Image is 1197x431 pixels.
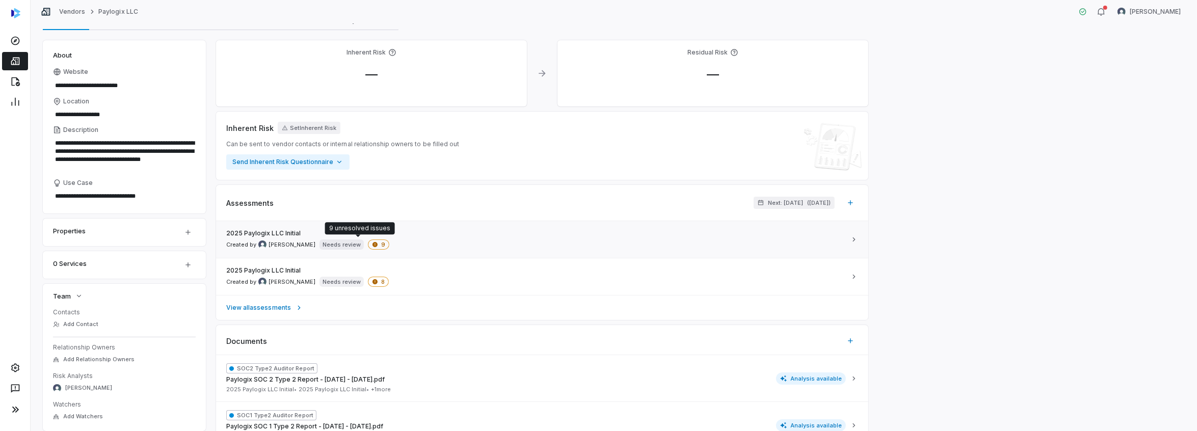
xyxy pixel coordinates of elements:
span: Team [53,291,71,301]
span: SOC1 Type2 Auditor Report [226,410,316,420]
span: 9 [368,239,389,250]
span: Assessments [226,198,274,208]
span: 8 [368,277,389,287]
button: Add Contact [50,315,101,334]
a: Vendors [59,8,85,16]
textarea: Use Case [53,189,196,203]
span: Website [63,68,88,76]
span: Can be sent to vendor contacts or internal relationship owners to be filled out [226,140,459,148]
span: 2025 Paylogix LLC Initial [226,386,297,393]
img: Anita Ritter avatar [53,384,61,392]
span: 2025 Paylogix LLC Initial [226,266,301,275]
span: SOC2 Type2 Auditor Report [226,363,317,373]
span: — [357,67,386,82]
img: svg%3e [11,8,20,18]
dt: Contacts [53,308,196,316]
img: Anita Ritter avatar [258,278,267,286]
span: • [294,386,297,393]
dt: Risk Analysts [53,372,196,380]
h4: Residual Risk [688,48,728,57]
span: + 1 more [371,386,391,393]
input: Website [53,78,178,93]
div: 9 unresolved issues [329,224,391,232]
span: Add Watchers [63,413,103,420]
img: Anita Ritter avatar [258,240,267,249]
dt: Relationship Owners [53,343,196,352]
span: Description [63,126,98,134]
span: Created by [226,240,315,249]
img: Anita Ritter avatar [1118,8,1126,16]
dt: Watchers [53,400,196,409]
span: [PERSON_NAME] [65,384,112,392]
a: 2025 Paylogix LLC InitialCreated by Anita Ritter avatar[PERSON_NAME]Needs review9 [216,221,868,258]
p: Needs review [323,278,361,286]
button: SOC2 Type2 Auditor ReportPaylogix SOC 2 Type 2 Report - [DATE] - [DATE].pdf2025 Paylogix LLC Init... [216,355,868,401]
span: [PERSON_NAME] [1130,8,1181,16]
button: Send Inherent Risk Questionnaire [226,154,350,170]
span: Location [63,97,89,105]
span: • [366,386,369,393]
span: Created by [226,278,315,286]
button: Team [50,287,86,305]
span: Documents [226,336,267,346]
span: Paylogix SOC 1 Type 2 Report - [DATE] - [DATE].pdf [226,422,383,430]
span: About [53,50,72,60]
a: Paylogix LLC [98,8,138,16]
p: Needs review [323,240,361,249]
button: Next: [DATE]([DATE]) [754,197,835,209]
span: Next: [DATE] [768,199,803,207]
span: — [699,67,727,82]
a: View allassessments [216,295,868,320]
span: Use Case [63,179,93,187]
a: 2025 Paylogix LLC InitialCreated by Anita Ritter avatar[PERSON_NAME]Needs review8 [216,258,868,295]
textarea: Description [53,136,196,175]
button: Anita Ritter avatar[PERSON_NAME] [1111,4,1187,19]
span: 2025 Paylogix LLC Initial [299,386,369,393]
span: Analysis available [776,372,846,385]
input: Location [53,107,196,122]
span: [PERSON_NAME] [269,241,315,249]
span: View all assessments [226,304,291,312]
h4: Inherent Risk [347,48,386,57]
span: Paylogix SOC 2 Type 2 Report - [DATE] - [DATE].pdf [226,375,385,384]
span: ( [DATE] ) [807,199,831,207]
button: SetInherent Risk [278,122,340,134]
span: [PERSON_NAME] [269,278,315,286]
span: Inherent Risk [226,123,274,133]
span: 2025 Paylogix LLC Initial [226,229,301,237]
span: Add Relationship Owners [63,356,135,363]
